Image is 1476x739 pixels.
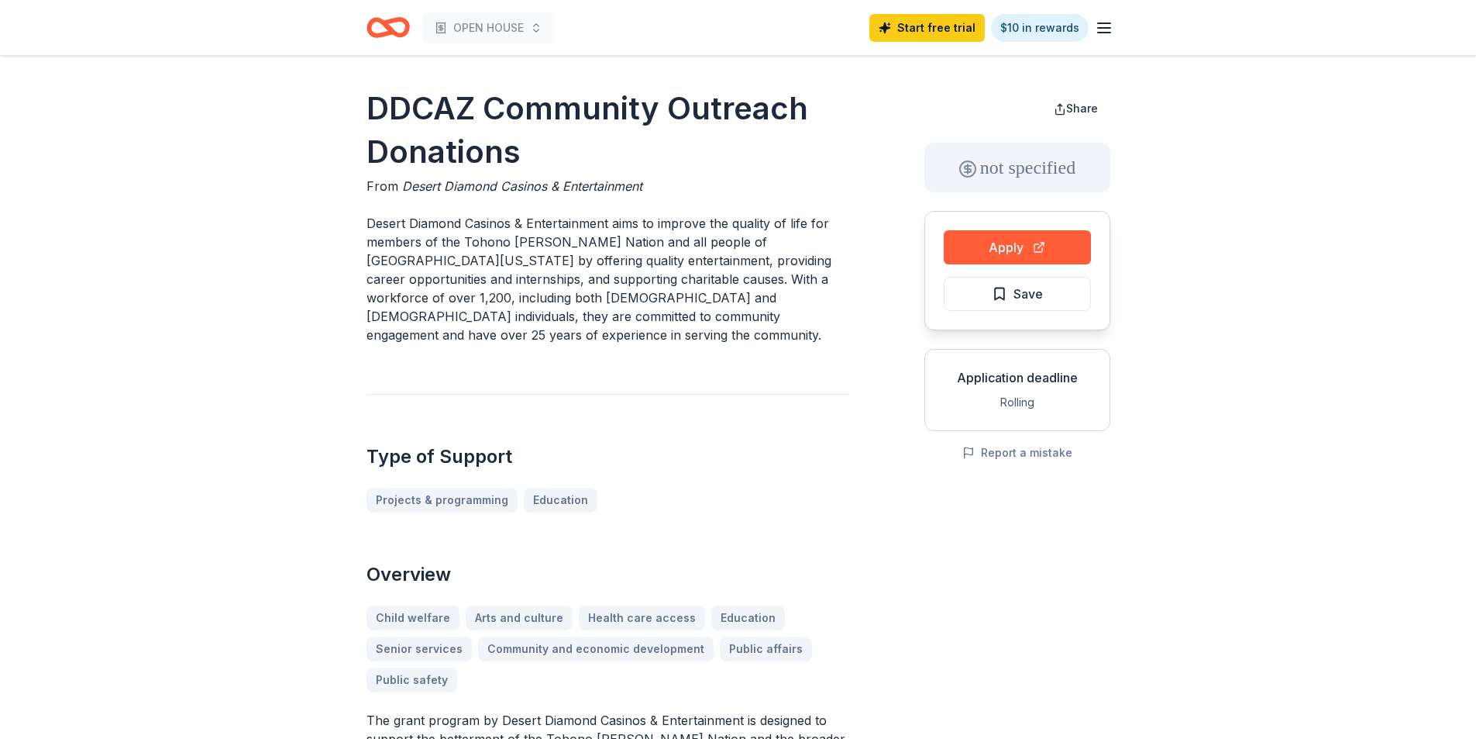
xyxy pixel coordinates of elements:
[366,9,410,46] a: Home
[422,12,555,43] button: OPEN HOUSE
[366,562,850,587] h2: Overview
[944,277,1091,311] button: Save
[366,214,850,344] p: Desert Diamond Casinos & Entertainment aims to improve the quality of life for members of the Toh...
[924,143,1110,192] div: not specified
[991,14,1089,42] a: $10 in rewards
[453,19,524,37] span: OPEN HOUSE
[944,230,1091,264] button: Apply
[524,488,597,513] a: Education
[366,488,518,513] a: Projects & programming
[366,87,850,174] h1: DDCAZ Community Outreach Donations
[366,177,850,195] div: From
[938,393,1097,412] div: Rolling
[402,178,642,194] span: Desert Diamond Casinos & Entertainment
[1041,93,1110,124] button: Share
[366,444,850,469] h2: Type of Support
[938,368,1097,387] div: Application deadline
[869,14,985,42] a: Start free trial
[962,444,1072,462] button: Report a mistake
[1013,284,1043,304] span: Save
[1066,102,1098,115] span: Share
